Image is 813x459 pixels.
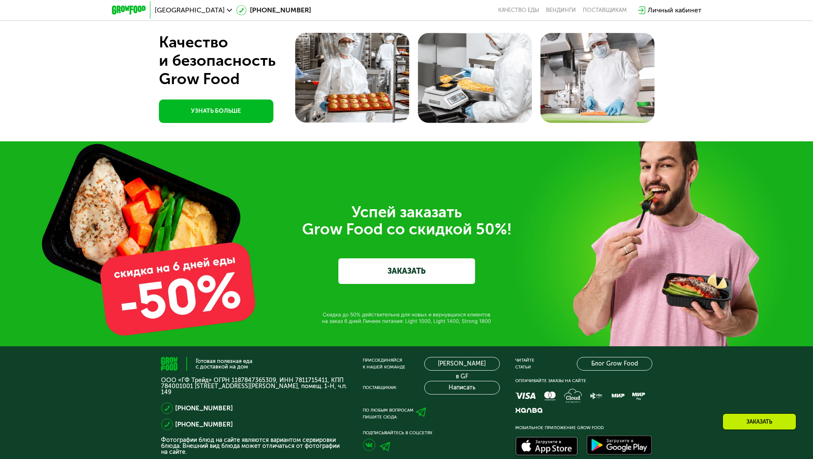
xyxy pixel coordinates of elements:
[424,357,500,371] a: [PERSON_NAME] в GF
[515,424,652,431] div: Мобильное приложение Grow Food
[584,434,655,459] img: Доступно в Google Play
[515,357,534,371] div: Читайте статьи
[159,99,273,123] a: УЗНАТЬ БОЛЬШЕ
[577,357,652,371] a: Блог Grow Food
[363,407,414,421] div: По любым вопросам пишите сюда:
[583,7,627,14] div: поставщикам
[155,7,225,14] span: [GEOGRAPHIC_DATA]
[175,419,233,430] a: [PHONE_NUMBER]
[161,377,347,395] p: ООО «ГФ Трейд» ОГРН 1187847365309, ИНН 7811715411, КПП 784001001 [STREET_ADDRESS][PERSON_NAME], п...
[167,204,646,238] div: Успей заказать Grow Food со скидкой 50%!
[546,7,576,14] a: Вендинги
[363,430,500,436] div: Подписывайтесь в соцсетях
[515,377,652,384] div: Оплачивайте заказы на сайте
[175,403,233,413] a: [PHONE_NUMBER]
[338,258,475,284] a: ЗАКАЗАТЬ
[498,7,539,14] a: Качество еды
[722,413,796,430] div: Заказать
[363,384,397,391] div: Поставщикам:
[363,357,405,371] div: Присоединяйся к нашей команде
[196,358,252,369] div: Готовая полезная еда с доставкой на дом
[648,5,701,15] div: Личный кабинет
[161,437,347,455] p: Фотографии блюд на сайте являются вариантом сервировки блюда. Внешний вид блюда может отличаться ...
[236,5,311,15] a: [PHONE_NUMBER]
[159,33,307,88] div: Качество и безопасность Grow Food
[424,381,500,395] button: Написать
